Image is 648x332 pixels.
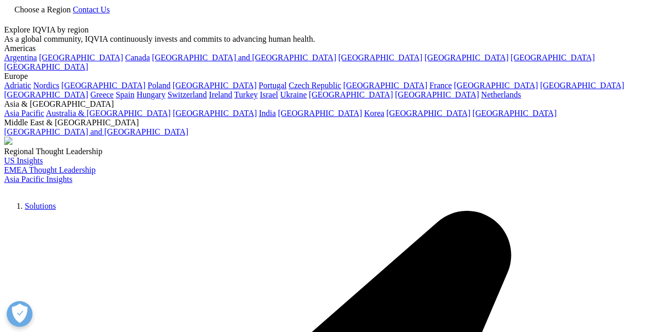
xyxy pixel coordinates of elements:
a: [GEOGRAPHIC_DATA] [173,81,257,90]
a: [GEOGRAPHIC_DATA] [39,53,123,62]
span: Choose a Region [14,5,71,14]
a: Asia Pacific [4,109,44,118]
div: Asia & [GEOGRAPHIC_DATA] [4,99,644,109]
a: [GEOGRAPHIC_DATA] [278,109,362,118]
a: [GEOGRAPHIC_DATA] [4,90,88,99]
div: Americas [4,44,644,53]
div: As a global community, IQVIA continuously invests and commits to advancing human health. [4,35,644,44]
a: [GEOGRAPHIC_DATA] [338,53,422,62]
div: Europe [4,72,644,81]
a: [GEOGRAPHIC_DATA] [511,53,595,62]
a: Contact Us [73,5,110,14]
a: Ireland [209,90,232,99]
a: [GEOGRAPHIC_DATA] [61,81,145,90]
a: Greece [90,90,113,99]
a: Argentina [4,53,37,62]
a: Asia Pacific Insights [4,175,72,184]
a: India [259,109,276,118]
a: Netherlands [481,90,521,99]
a: France [429,81,452,90]
a: [GEOGRAPHIC_DATA] [343,81,427,90]
button: Open Preferences [7,301,32,327]
a: Turkey [234,90,258,99]
a: US Insights [4,156,43,165]
a: [GEOGRAPHIC_DATA] [386,109,470,118]
a: Solutions [25,202,56,210]
a: [GEOGRAPHIC_DATA] and [GEOGRAPHIC_DATA] [152,53,336,62]
a: Spain [115,90,134,99]
a: Canada [125,53,150,62]
a: [GEOGRAPHIC_DATA] and [GEOGRAPHIC_DATA] [4,127,188,136]
a: Adriatic [4,81,31,90]
a: Korea [364,109,384,118]
a: Poland [147,81,170,90]
div: Regional Thought Leadership [4,147,644,156]
a: Ukraine [280,90,307,99]
a: Hungary [137,90,165,99]
img: 2093_analyzing-data-using-big-screen-display-and-laptop.png [4,137,12,145]
a: Portugal [259,81,287,90]
a: Australia & [GEOGRAPHIC_DATA] [46,109,171,118]
a: [GEOGRAPHIC_DATA] [540,81,624,90]
a: [GEOGRAPHIC_DATA] [173,109,257,118]
a: Czech Republic [289,81,341,90]
a: Israel [260,90,278,99]
a: Switzerland [168,90,207,99]
a: [GEOGRAPHIC_DATA] [309,90,393,99]
a: [GEOGRAPHIC_DATA] [424,53,508,62]
div: Explore IQVIA by region [4,25,644,35]
a: [GEOGRAPHIC_DATA] [4,62,88,71]
a: [GEOGRAPHIC_DATA] [454,81,538,90]
a: Nordics [33,81,59,90]
a: EMEA Thought Leadership [4,165,95,174]
a: [GEOGRAPHIC_DATA] [473,109,557,118]
a: [GEOGRAPHIC_DATA] [395,90,479,99]
div: Middle East & [GEOGRAPHIC_DATA] [4,118,644,127]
